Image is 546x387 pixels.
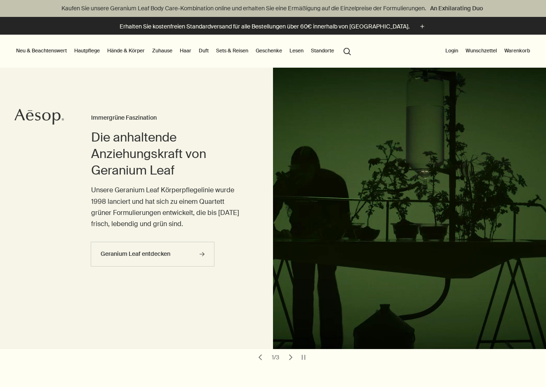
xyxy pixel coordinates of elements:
a: Geschenke [254,46,284,56]
a: Geranium Leaf entdecken [91,242,214,267]
a: Wunschzettel [464,46,499,56]
button: Neu & Beachtenswert [14,46,68,56]
p: Erhalten Sie kostenfreien Standardversand für alle Bestellungen über 60€ innerhalb von [GEOGRAPHI... [120,22,409,31]
nav: supplementary [444,35,532,68]
svg: Aesop [14,109,64,125]
a: Zuhause [151,46,174,56]
a: Aesop [14,109,64,127]
button: pause [298,352,309,363]
button: Menüpunkt "Suche" öffnen [340,43,355,59]
a: Duft [197,46,210,56]
button: previous slide [254,352,266,363]
p: Unsere Geranium Leaf Körperpflegelinie wurde 1998 lanciert und hat sich zu einem Quartett grüner ... [91,184,240,229]
h2: Die anhaltende Anziehungskraft von Geranium Leaf [91,129,240,179]
button: Login [444,46,460,56]
a: An Exhilarating Duo [428,4,485,13]
button: Standorte [309,46,336,56]
h3: Immergrüne Faszination [91,113,240,123]
a: Sets & Reisen [214,46,250,56]
button: next slide [285,352,297,363]
a: Haar [178,46,193,56]
a: Hautpflege [73,46,101,56]
a: Lesen [288,46,305,56]
button: Erhalten Sie kostenfreien Standardversand für alle Bestellungen über 60€ innerhalb von [GEOGRAPHI... [120,22,427,31]
nav: primary [14,35,355,68]
div: 1 / 3 [269,354,282,361]
button: Warenkorb [503,46,532,56]
p: Kaufen Sie unsere Geranium Leaf Body Care-Kombination online und erhalten Sie eine Ermäßigung auf... [8,4,538,13]
a: Hände & Körper [106,46,146,56]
